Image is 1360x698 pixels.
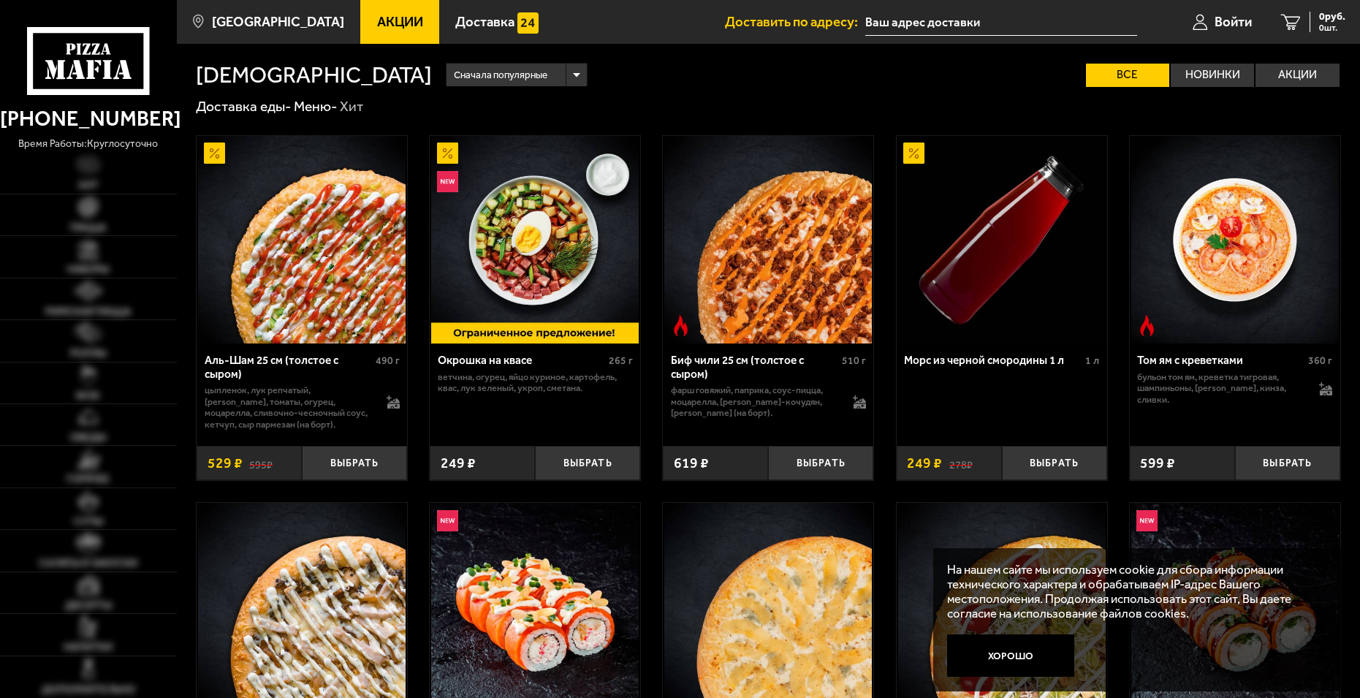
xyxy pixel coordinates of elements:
[904,354,1082,368] div: Морс из черной смородины 1 л
[438,354,605,368] div: Окрошка на квасе
[208,456,243,470] span: 529 ₽
[897,136,1107,344] a: АкционныйМорс из черной смородины 1 л
[1130,136,1340,344] a: Острое блюдоТом ям с креветками
[67,265,109,275] span: Наборы
[454,61,547,88] span: Сначала популярные
[947,634,1074,677] button: Хорошо
[1319,12,1345,22] span: 0 руб.
[842,354,866,367] span: 510 г
[431,136,639,344] img: Окрошка на квасе
[42,685,135,695] span: Дополнительно
[947,562,1318,621] p: На нашем сайте мы используем cookie для сбора информации технического характера и обрабатываем IP...
[74,517,103,527] span: Супы
[517,12,539,34] img: 15daf4d41897b9f0e9f617042186c801.svg
[768,446,873,480] button: Выбрать
[196,98,292,115] a: Доставка еды-
[302,446,407,480] button: Выбрать
[64,642,113,653] span: Напитки
[949,456,973,470] s: 278 ₽
[70,349,106,359] span: Роллы
[1235,446,1340,480] button: Выбрать
[671,354,838,381] div: Биф чили 25 см (толстое с сыром)
[1086,64,1169,87] label: Все
[204,143,225,164] img: Акционный
[45,307,131,317] span: Римская пицца
[671,384,838,419] p: фарш говяжий, паприка, соус-пицца, моцарелла, [PERSON_NAME]-кочудян, [PERSON_NAME] (на борт).
[437,510,458,531] img: Новинка
[78,181,99,191] span: Хит
[377,15,423,29] span: Акции
[249,456,273,470] s: 595 ₽
[340,97,363,115] div: Хит
[1140,456,1175,470] span: 599 ₽
[1137,354,1304,368] div: Том ям с креветками
[76,391,100,401] span: WOK
[294,98,338,115] a: Меню-
[67,474,110,485] span: Горячее
[1136,510,1158,531] img: Новинка
[39,558,137,569] span: Салаты и закуски
[1131,136,1339,344] img: Том ям с креветками
[1308,354,1332,367] span: 360 г
[70,433,106,443] span: Обеды
[898,136,1106,344] img: Морс из черной смородины 1 л
[865,9,1137,36] input: Ваш адрес доставки
[1255,64,1339,87] label: Акции
[437,171,458,192] img: Новинка
[196,64,432,86] h1: [DEMOGRAPHIC_DATA]
[1171,64,1254,87] label: Новинки
[198,136,406,344] img: Аль-Шам 25 см (толстое с сыром)
[535,446,640,480] button: Выбрать
[455,15,514,29] span: Доставка
[197,136,407,344] a: АкционныйАль-Шам 25 см (толстое с сыром)
[438,371,633,394] p: ветчина, огурец, яйцо куриное, картофель, квас, лук зеленый, укроп, сметана.
[674,456,709,470] span: 619 ₽
[430,136,640,344] a: АкционныйНовинкаОкрошка на квасе
[1215,15,1252,29] span: Войти
[1002,446,1107,480] button: Выбрать
[663,136,873,344] a: Острое блюдоБиф чили 25 см (толстое с сыром)
[441,456,476,470] span: 249 ₽
[1319,23,1345,32] span: 0 шт.
[1085,354,1099,367] span: 1 л
[376,354,400,367] span: 490 г
[1137,371,1304,406] p: бульон том ям, креветка тигровая, шампиньоны, [PERSON_NAME], кинза, сливки.
[205,354,372,381] div: Аль-Шам 25 см (толстое с сыром)
[664,136,872,344] img: Биф чили 25 см (толстое с сыром)
[903,143,924,164] img: Акционный
[205,384,372,430] p: цыпленок, лук репчатый, [PERSON_NAME], томаты, огурец, моцарелла, сливочно-чесночный соус, кетчуп...
[609,354,633,367] span: 265 г
[212,15,344,29] span: [GEOGRAPHIC_DATA]
[725,15,865,29] span: Доставить по адресу:
[670,315,691,336] img: Острое блюдо
[70,223,106,233] span: Пицца
[437,143,458,164] img: Акционный
[65,601,112,611] span: Десерты
[907,456,942,470] span: 249 ₽
[1136,315,1158,336] img: Острое блюдо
